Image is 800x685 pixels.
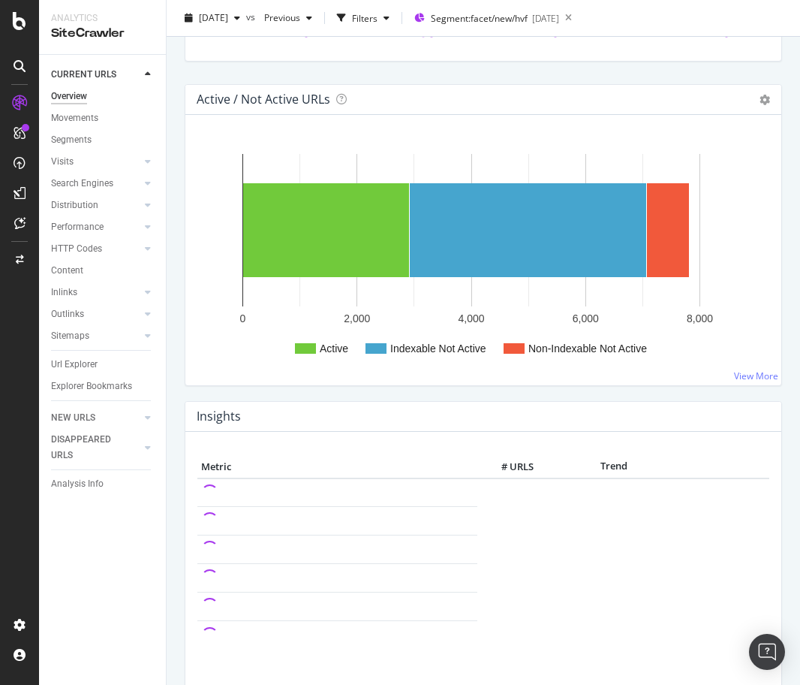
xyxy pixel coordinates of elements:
a: Overview [51,89,155,104]
a: Performance [51,219,140,235]
a: Inlinks [51,285,140,300]
text: Indexable Not Active [390,342,486,355]
button: Previous [258,6,318,30]
text: 4,000 [458,312,484,324]
div: Open Intercom Messenger [749,634,785,670]
button: Filters [331,6,395,30]
a: Url Explorer [51,357,155,373]
a: Analysis Info [51,476,155,492]
a: HTTP Codes [51,241,140,257]
div: Filters [352,11,377,24]
div: HTTP Codes [51,241,102,257]
span: vs [246,10,258,23]
i: Options [759,95,770,105]
text: 6,000 [573,312,599,324]
span: Segment: facet/new/hvf [431,12,528,25]
a: Segments [51,132,155,148]
div: Performance [51,219,104,235]
div: Segments [51,132,92,148]
h4: Insights [197,406,241,427]
h4: Active / Not Active URLs [197,89,330,110]
text: 0 [240,312,246,324]
div: [DATE] [532,12,559,25]
span: Previous [258,11,300,24]
a: Sitemaps [51,328,140,344]
div: Visits [51,154,74,170]
a: Content [51,263,155,279]
div: Overview [51,89,87,104]
div: Outlinks [51,306,84,322]
a: Visits [51,154,140,170]
div: NEW URLS [51,410,95,426]
div: Analytics [51,12,154,25]
a: Explorer Bookmarks [51,379,155,394]
div: SiteCrawler [51,25,154,42]
button: [DATE] [179,6,246,30]
div: Analysis Info [51,476,104,492]
text: 8,000 [687,312,713,324]
a: CURRENT URLS [51,67,140,83]
div: Movements [51,110,98,126]
th: # URLS [477,456,537,478]
a: Search Engines [51,176,140,192]
div: CURRENT URLS [51,67,116,83]
div: Sitemaps [51,328,89,344]
div: Explorer Bookmarks [51,379,132,394]
div: Content [51,263,83,279]
div: Distribution [51,198,98,213]
a: View More [734,370,778,382]
a: DISAPPEARED URLS [51,432,140,463]
a: NEW URLS [51,410,140,426]
a: Outlinks [51,306,140,322]
svg: A chart. [197,139,769,373]
text: 2,000 [344,312,370,324]
a: Movements [51,110,155,126]
span: 2025 Oct. 4th [199,11,228,24]
text: Non-Indexable Not Active [528,342,647,355]
th: Trend [537,456,690,478]
div: Url Explorer [51,357,98,373]
div: DISAPPEARED URLS [51,432,127,463]
text: Active [320,342,348,355]
div: Search Engines [51,176,113,192]
th: Metric [197,456,477,478]
a: Distribution [51,198,140,213]
button: Segment:facet/new/hvf[DATE] [408,6,559,30]
div: Inlinks [51,285,77,300]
